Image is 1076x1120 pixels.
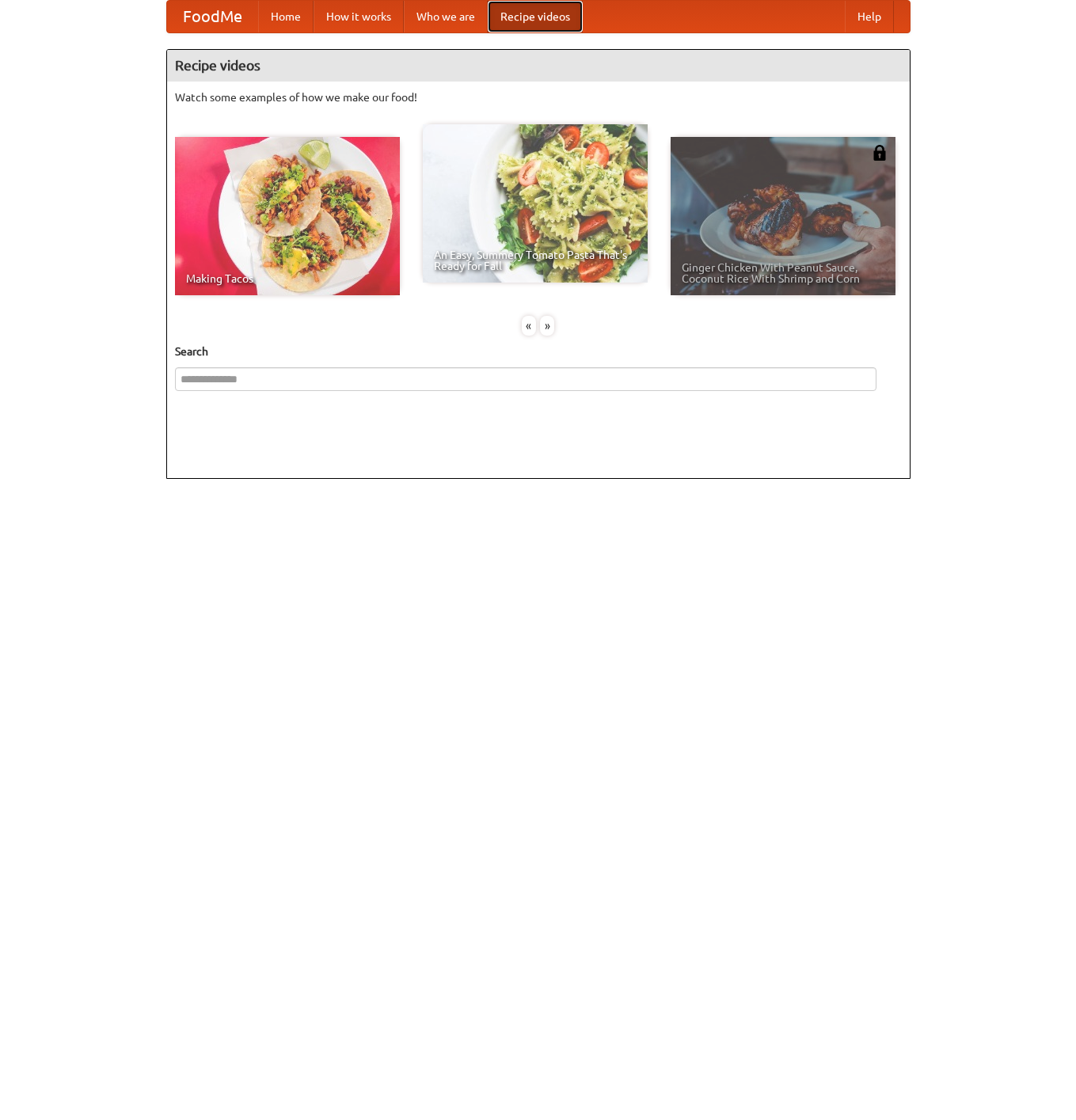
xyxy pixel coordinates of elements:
a: Home [258,1,314,32]
h4: Recipe videos [167,50,910,82]
img: 483408.png [872,145,888,161]
span: Making Tacos [186,273,389,284]
a: Recipe videos [488,1,583,32]
div: « [522,316,536,336]
a: Making Tacos [175,137,400,295]
a: Help [845,1,894,32]
span: An Easy, Summery Tomato Pasta That's Ready for Fall [434,249,637,271]
p: Watch some examples of how we make our food! [175,89,902,105]
h5: Search [175,344,902,359]
div: » [540,316,554,336]
a: An Easy, Summery Tomato Pasta That's Ready for Fall [423,124,648,283]
a: FoodMe [167,1,258,32]
a: How it works [314,1,404,32]
a: Who we are [404,1,488,32]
